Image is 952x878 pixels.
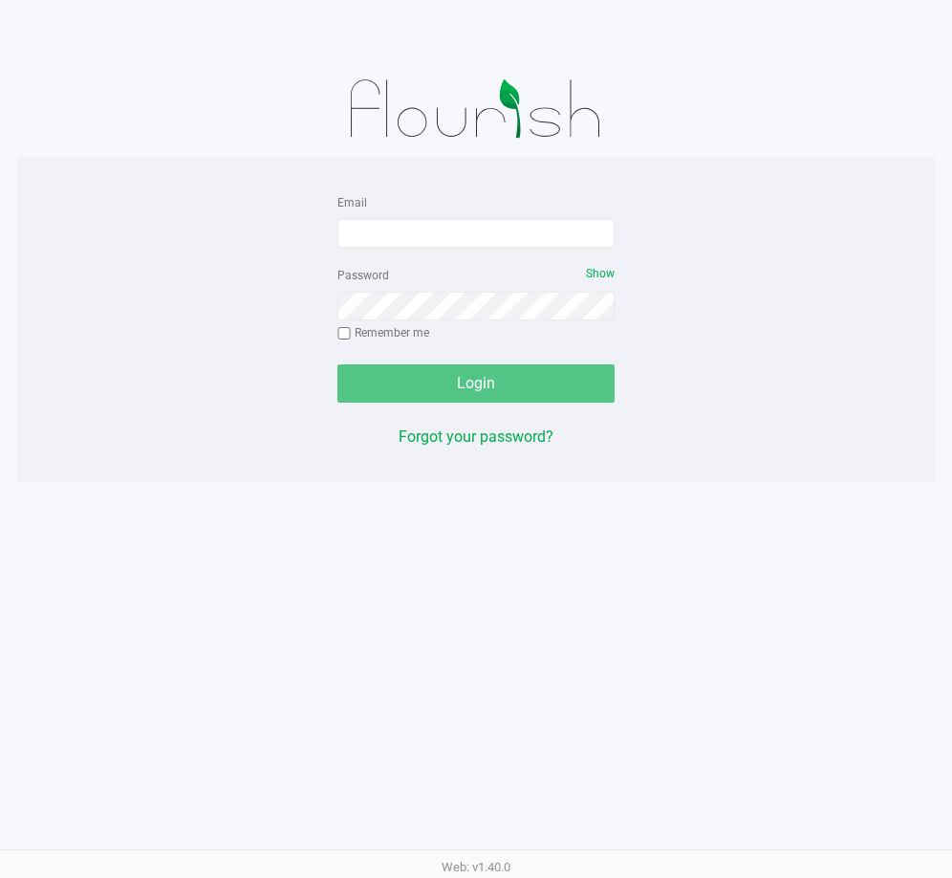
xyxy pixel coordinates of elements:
[442,860,510,874] span: Web: v1.40.0
[337,267,389,284] label: Password
[337,194,367,211] label: Email
[337,327,351,340] input: Remember me
[586,267,615,280] span: Show
[399,426,553,449] button: Forgot your password?
[337,324,429,341] label: Remember me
